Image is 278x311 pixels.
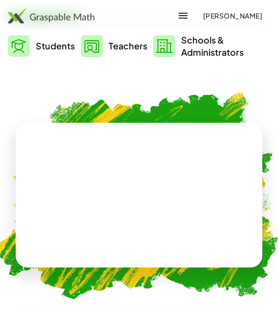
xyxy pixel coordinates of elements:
[203,11,262,20] span: [PERSON_NAME]
[195,7,270,24] button: [PERSON_NAME]
[66,158,212,232] video: What is this? This is dynamic math notation. Dynamic math notation plays a central role in how Gr...
[81,35,103,57] img: svg%3e
[153,34,244,58] a: Schools &Administrators
[109,40,147,51] span: Teachers
[181,34,244,58] span: Schools & Administrators
[8,35,30,57] img: svg%3e
[81,34,147,58] a: Teachers
[36,40,75,51] span: Students
[153,35,175,57] img: svg%3e
[8,34,75,58] a: Students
